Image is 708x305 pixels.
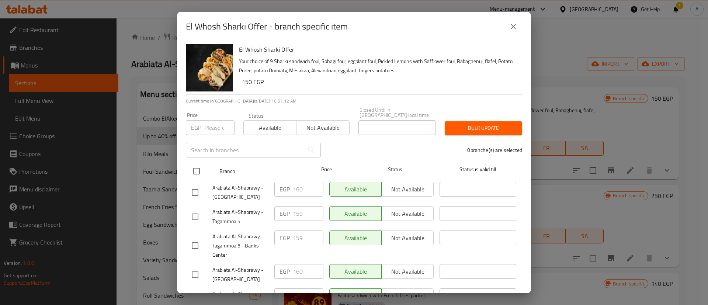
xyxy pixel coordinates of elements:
span: Status [357,165,434,174]
p: 0 branche(s) are selected [467,146,522,154]
span: Price [302,165,351,174]
span: Arabiata Al-Shabrawy - [GEOGRAPHIC_DATA] [212,266,268,284]
button: Available [243,120,296,135]
p: Current time in [GEOGRAPHIC_DATA] is [DATE] 10:51:12 AM [186,98,522,104]
span: Not available [299,122,346,133]
button: Bulk update [445,121,522,135]
p: EGP [280,233,290,242]
button: Not available [296,120,349,135]
button: close [504,18,522,35]
span: Arabiata Al-Shabrawy - Tagammoa 5 [212,208,268,226]
input: Please enter price [293,264,323,279]
h6: El Whosh Sharki Offer [239,44,516,55]
h2: El Whosh Sharki Offer - branch specific item [186,21,348,32]
span: Status is valid till [440,165,516,174]
span: Branch [219,167,296,176]
h6: 150 EGP [242,77,516,87]
p: EGP [280,291,290,300]
input: Please enter price [204,120,235,135]
p: Your choice of 9 Sharki sandwich foul, Sohagi foul, eggplant foul, Pickled Lemons with Safflower ... [239,57,516,75]
span: Bulk update [451,124,516,133]
img: El Whosh Sharki Offer [186,44,233,91]
span: Arabiata Al-Shabrawy - [GEOGRAPHIC_DATA] [212,183,268,202]
p: EGP [280,209,290,218]
input: Please enter price [293,206,323,221]
p: EGP [280,267,290,276]
p: EGP [280,185,290,194]
input: Search in branches [186,143,304,157]
input: Please enter price [293,231,323,245]
input: Please enter price [293,288,323,303]
span: Arabiata Al-Shabrawy, Tagammoa 5 - Banks Center [212,232,268,260]
input: Please enter price [293,182,323,197]
span: Available [247,122,294,133]
p: EGP [191,123,201,132]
